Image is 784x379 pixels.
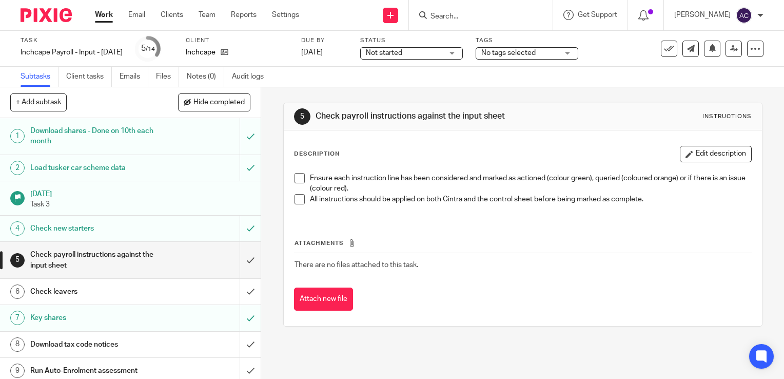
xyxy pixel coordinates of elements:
[272,10,299,20] a: Settings
[30,247,163,273] h1: Check payroll instructions against the input sheet
[30,284,163,299] h1: Check leavers
[310,194,751,204] p: All instructions should be applied on both Cintra and the control sheet before being marked as co...
[294,150,340,158] p: Description
[578,11,617,18] span: Get Support
[10,364,25,378] div: 9
[30,337,163,352] h1: Download tax code notices
[146,46,155,52] small: /14
[360,36,463,45] label: Status
[156,67,179,87] a: Files
[295,261,418,269] span: There are no files attached to this task.
[481,49,536,56] span: No tags selected
[66,67,112,87] a: Client tasks
[429,12,522,22] input: Search
[10,285,25,299] div: 6
[301,49,323,56] span: [DATE]
[30,310,163,326] h1: Key shares
[141,43,155,54] div: 5
[702,112,752,121] div: Instructions
[316,111,544,122] h1: Check payroll instructions against the input sheet
[21,67,58,87] a: Subtasks
[21,8,72,22] img: Pixie
[128,10,145,20] a: Email
[10,221,25,236] div: 4
[232,67,271,87] a: Audit logs
[10,161,25,175] div: 2
[295,240,344,246] span: Attachments
[178,93,250,111] button: Hide completed
[10,311,25,325] div: 7
[674,10,731,20] p: [PERSON_NAME]
[161,10,183,20] a: Clients
[10,337,25,352] div: 8
[231,10,257,20] a: Reports
[193,99,245,107] span: Hide completed
[30,160,163,176] h1: Load tusker car scheme data
[366,49,402,56] span: Not started
[294,288,353,311] button: Attach new file
[95,10,113,20] a: Work
[680,146,752,162] button: Edit description
[476,36,578,45] label: Tags
[187,67,224,87] a: Notes (0)
[310,173,751,194] p: Ensure each instruction line has been considered and marked as actioned (colour green), queried (...
[186,47,215,58] p: Inchcape
[10,253,25,268] div: 5
[30,123,163,149] h1: Download shares - Done on 10th each month
[30,199,251,210] p: Task 3
[21,47,123,58] div: Inchcape Payroll - Input - August 2025
[30,186,251,199] h1: [DATE]
[30,363,163,378] h1: Run Auto-Enrolment assessment
[301,36,347,45] label: Due by
[199,10,215,20] a: Team
[21,36,123,45] label: Task
[21,47,123,58] div: Inchcape Payroll - Input - [DATE]
[294,108,310,125] div: 5
[10,93,67,111] button: + Add subtask
[186,36,288,45] label: Client
[120,67,148,87] a: Emails
[10,129,25,143] div: 1
[736,7,752,24] img: svg%3E
[30,221,163,236] h1: Check new starters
